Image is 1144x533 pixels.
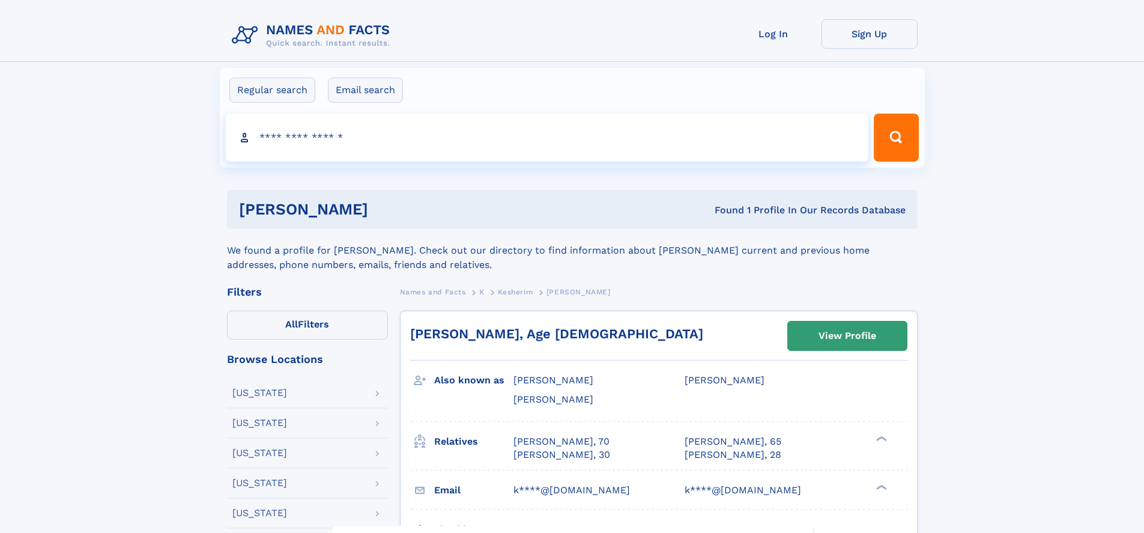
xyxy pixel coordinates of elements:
[232,448,287,458] div: [US_STATE]
[873,483,888,491] div: ❯
[513,448,610,461] a: [PERSON_NAME], 30
[226,114,869,162] input: search input
[788,321,907,350] a: View Profile
[513,374,593,386] span: [PERSON_NAME]
[227,311,388,340] label: Filters
[232,418,287,428] div: [US_STATE]
[400,284,466,299] a: Names and Facts
[819,322,876,350] div: View Profile
[232,478,287,488] div: [US_STATE]
[232,508,287,518] div: [US_STATE]
[498,288,533,296] span: Kesherim
[873,434,888,442] div: ❯
[434,370,513,391] h3: Also known as
[410,326,703,341] a: [PERSON_NAME], Age [DEMOGRAPHIC_DATA]
[479,284,485,299] a: K
[541,204,906,217] div: Found 1 Profile In Our Records Database
[239,202,542,217] h1: [PERSON_NAME]
[874,114,918,162] button: Search Button
[434,480,513,501] h3: Email
[434,431,513,452] h3: Relatives
[498,284,533,299] a: Kesherim
[513,394,593,405] span: [PERSON_NAME]
[285,318,298,330] span: All
[513,435,610,448] a: [PERSON_NAME], 70
[685,448,781,461] a: [PERSON_NAME], 28
[725,19,822,49] a: Log In
[328,78,403,103] label: Email search
[479,288,485,296] span: K
[685,374,764,386] span: [PERSON_NAME]
[546,288,611,296] span: [PERSON_NAME]
[227,229,918,272] div: We found a profile for [PERSON_NAME]. Check out our directory to find information about [PERSON_N...
[227,19,400,52] img: Logo Names and Facts
[227,287,388,297] div: Filters
[227,354,388,365] div: Browse Locations
[685,435,781,448] a: [PERSON_NAME], 65
[822,19,918,49] a: Sign Up
[232,388,287,398] div: [US_STATE]
[229,78,315,103] label: Regular search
